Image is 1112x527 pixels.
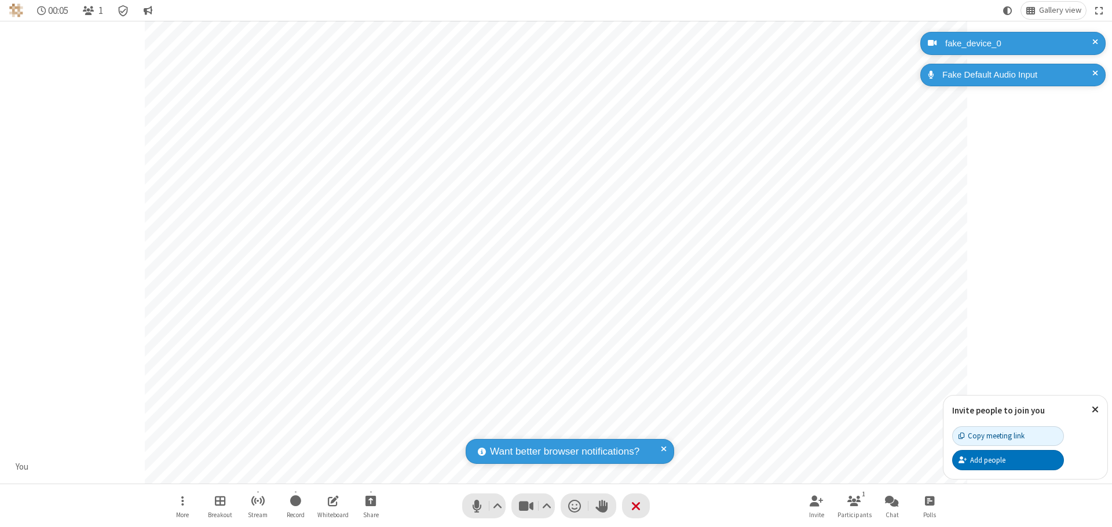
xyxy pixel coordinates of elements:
[912,489,947,522] button: Open poll
[859,489,869,499] div: 1
[98,5,103,16] span: 1
[561,493,588,518] button: Send a reaction
[490,493,506,518] button: Audio settings
[952,405,1045,416] label: Invite people to join you
[165,489,200,522] button: Open menu
[48,5,68,16] span: 00:05
[1091,2,1108,19] button: Fullscreen
[837,511,872,518] span: Participants
[9,3,23,17] img: QA Selenium DO NOT DELETE OR CHANGE
[208,511,232,518] span: Breakout
[938,68,1097,82] div: Fake Default Audio Input
[240,489,275,522] button: Start streaming
[941,37,1097,50] div: fake_device_0
[203,489,237,522] button: Manage Breakout Rooms
[12,460,33,474] div: You
[998,2,1017,19] button: Using system theme
[78,2,108,19] button: Open participant list
[317,511,349,518] span: Whiteboard
[138,2,157,19] button: Conversation
[462,493,506,518] button: Mute (⌘+Shift+A)
[176,511,189,518] span: More
[32,2,74,19] div: Timer
[875,489,909,522] button: Open chat
[490,444,639,459] span: Want better browser notifications?
[278,489,313,522] button: Start recording
[809,511,824,518] span: Invite
[248,511,268,518] span: Stream
[316,489,350,522] button: Open shared whiteboard
[353,489,388,522] button: Start sharing
[952,450,1064,470] button: Add people
[1021,2,1086,19] button: Change layout
[539,493,555,518] button: Video setting
[886,511,899,518] span: Chat
[363,511,379,518] span: Share
[511,493,555,518] button: Stop video (⌘+Shift+V)
[287,511,305,518] span: Record
[837,489,872,522] button: Open participant list
[622,493,650,518] button: End or leave meeting
[588,493,616,518] button: Raise hand
[1039,6,1081,15] span: Gallery view
[959,430,1025,441] div: Copy meeting link
[799,489,834,522] button: Invite participants (⌘+Shift+I)
[952,426,1064,446] button: Copy meeting link
[112,2,134,19] div: Meeting details Encryption enabled
[923,511,936,518] span: Polls
[1083,396,1107,424] button: Close popover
